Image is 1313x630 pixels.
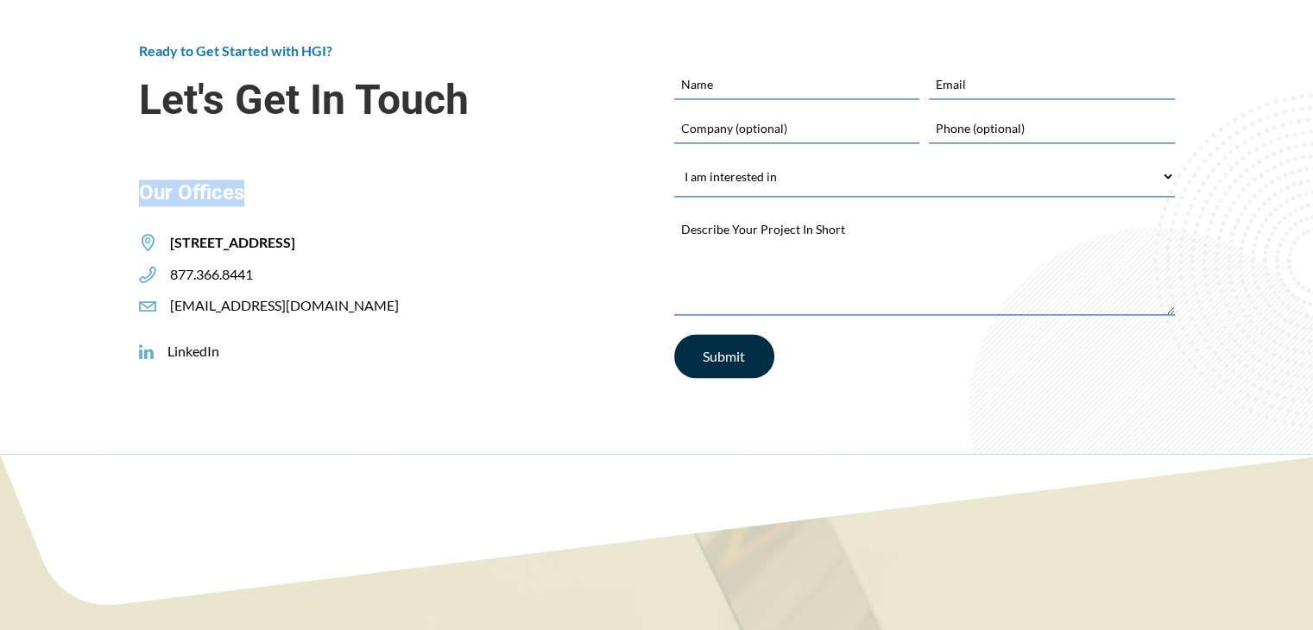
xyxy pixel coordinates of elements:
[139,266,253,284] a: 877.366.8441
[156,266,253,284] span: 877.366.8441
[929,69,1174,98] input: Email
[139,297,399,315] a: [EMAIL_ADDRESS][DOMAIN_NAME]
[156,297,399,315] span: [EMAIL_ADDRESS][DOMAIN_NAME]
[139,180,640,206] span: Our Offices
[139,343,219,361] a: LinkedIn
[674,113,919,142] input: Company (optional)
[154,343,219,361] span: LinkedIn
[674,334,774,378] input: Submit
[156,234,295,252] span: [STREET_ADDRESS]
[139,42,332,59] span: Ready to Get Started with HGI?
[674,69,919,98] input: Name
[929,113,1174,142] input: Phone (optional)
[139,76,640,123] span: Let's Get In Touch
